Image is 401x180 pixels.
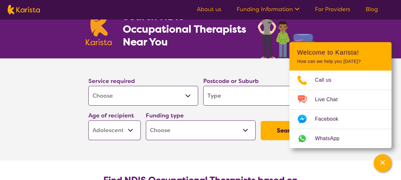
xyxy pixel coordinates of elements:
[315,5,350,13] a: For Providers
[8,5,40,14] img: Karista logo
[366,5,378,13] a: Blog
[315,75,339,85] span: Call us
[203,77,259,85] label: Postcode or Suburb
[297,59,384,64] p: How can we help you [DATE]?
[146,112,184,119] label: Funding type
[86,11,112,45] img: Karista logo
[88,112,134,119] label: Age of recipient
[258,3,316,58] img: occupational-therapy
[261,121,313,140] button: Search
[315,134,347,143] span: WhatsApp
[203,86,313,106] input: Type
[315,114,346,124] span: Facebook
[289,42,391,148] div: Channel Menu
[315,95,345,104] span: Live Chat
[197,5,221,13] a: About us
[289,129,391,148] a: Web link opens in a new tab.
[88,77,135,85] label: Service required
[289,71,391,148] ul: Choose channel
[297,49,384,56] h2: Welcome to Karista!
[374,154,391,172] button: Channel Menu
[237,5,300,13] a: Funding Information
[123,10,247,48] h1: Search NDIS Occupational Therapists Near You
